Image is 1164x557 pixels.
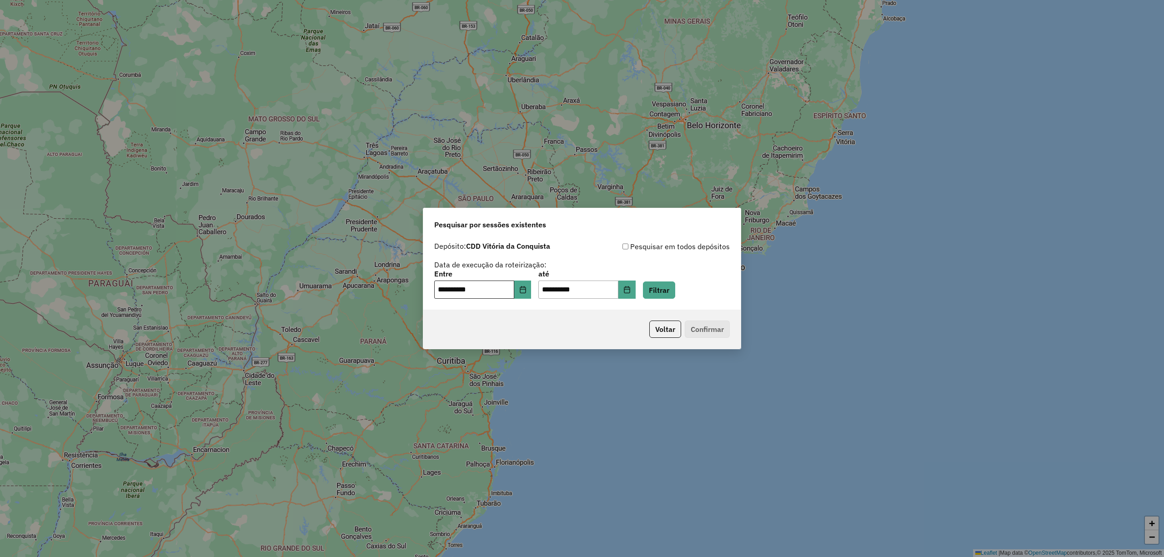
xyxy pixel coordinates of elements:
[434,259,547,270] label: Data de execução da roteirização:
[514,281,532,299] button: Choose Date
[538,268,635,279] label: até
[466,241,550,251] strong: CDD Vitória da Conquista
[434,219,546,230] span: Pesquisar por sessões existentes
[434,241,550,251] label: Depósito:
[582,241,730,252] div: Pesquisar em todos depósitos
[618,281,636,299] button: Choose Date
[649,321,681,338] button: Voltar
[643,281,675,299] button: Filtrar
[434,268,531,279] label: Entre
